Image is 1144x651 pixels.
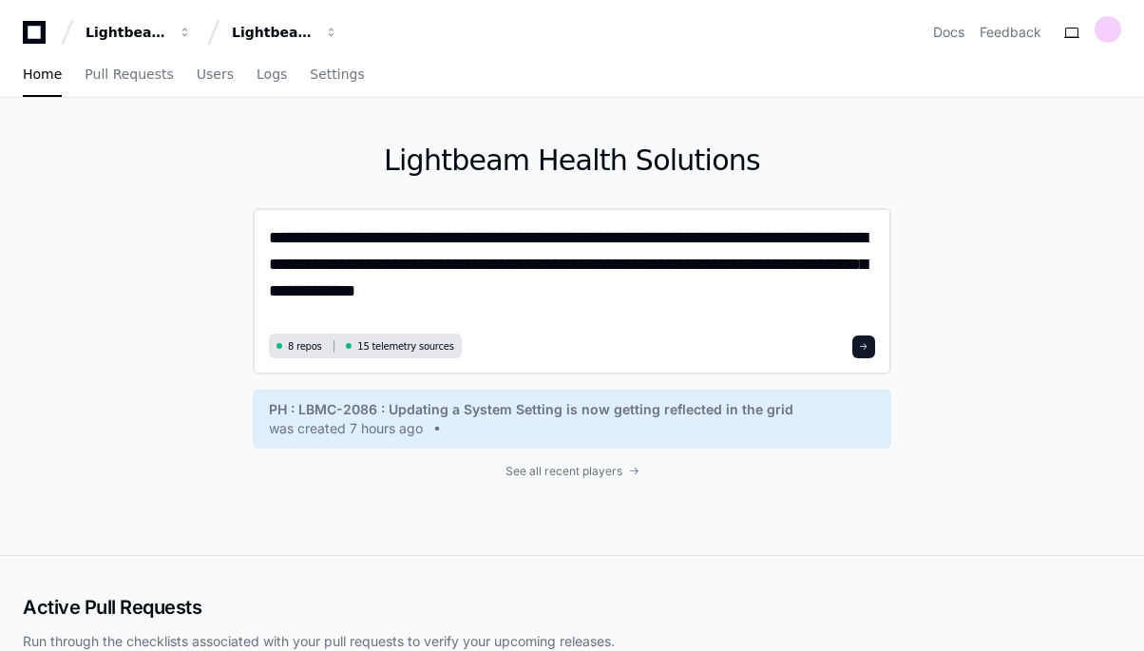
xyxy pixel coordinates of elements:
div: Lightbeam Health Solutions [232,23,314,42]
span: Home [23,68,62,80]
span: 8 repos [288,339,322,354]
span: See all recent players [505,464,622,479]
span: Settings [310,68,364,80]
span: Users [197,68,234,80]
h2: Active Pull Requests [23,594,1121,621]
a: Pull Requests [85,53,173,97]
a: Home [23,53,62,97]
button: Feedback [980,23,1041,42]
a: Logs [257,53,287,97]
span: was created 7 hours ago [269,419,423,438]
span: Logs [257,68,287,80]
span: 15 telemetry sources [357,339,453,354]
a: See all recent players [253,464,891,479]
a: Docs [933,23,964,42]
button: Lightbeam Health Solutions [224,15,346,49]
a: PH : LBMC-2086 : Updating a System Setting is now getting reflected in the gridwas created 7 hour... [269,400,875,438]
span: PH : LBMC-2086 : Updating a System Setting is now getting reflected in the grid [269,400,793,419]
h1: Lightbeam Health Solutions [253,144,891,178]
div: Lightbeam Health [86,23,167,42]
a: Users [197,53,234,97]
a: Settings [310,53,364,97]
button: Lightbeam Health [78,15,200,49]
p: Run through the checklists associated with your pull requests to verify your upcoming releases. [23,632,1121,651]
span: Pull Requests [85,68,173,80]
